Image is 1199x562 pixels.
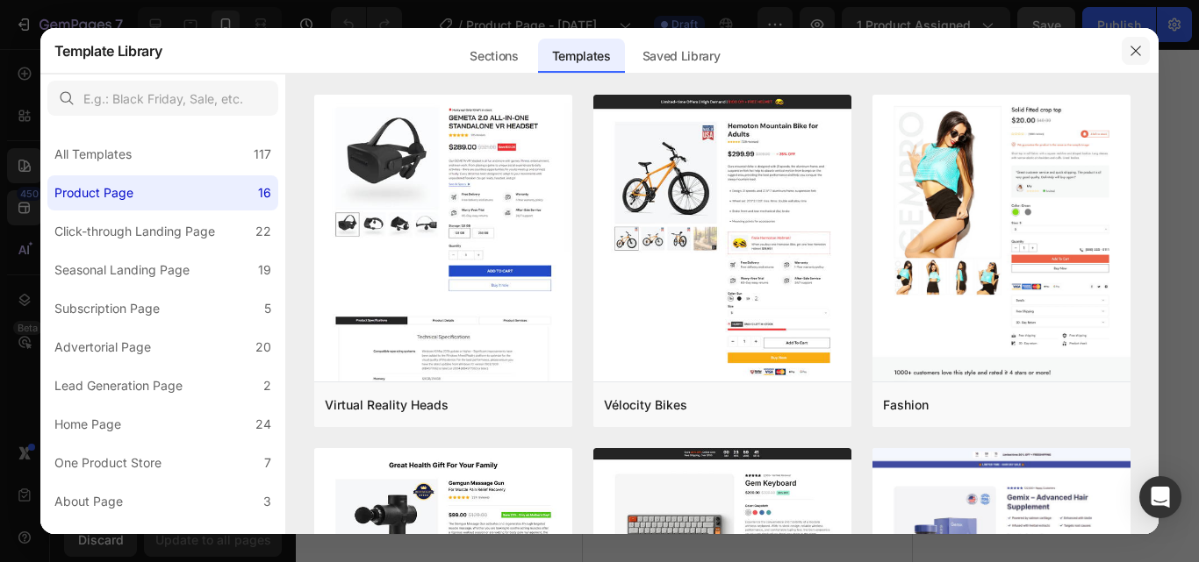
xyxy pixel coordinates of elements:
div: Templates [538,39,625,74]
div: 24 [255,414,271,435]
div: Product Page [54,182,133,203]
span: iPhone 13 Mini ( 375 px) [88,9,206,26]
div: Fashion [883,395,929,416]
div: Home Page [54,414,121,435]
div: Seasonal Landing Page [54,260,190,281]
div: Open Intercom Messenger [1139,476,1181,518]
div: 22 [255,221,271,242]
div: Virtual Reality Heads [325,395,449,416]
h2: Template Library [54,28,162,74]
div: 117 [254,144,271,165]
div: 20 [255,337,271,358]
div: Advertorial Page [54,337,151,358]
div: Click-through Landing Page [54,221,215,242]
div: FAQs Page [54,530,118,551]
div: 3 [263,491,271,512]
div: Subscription Page [54,298,160,319]
div: Sections [456,39,532,74]
div: Lead Generation Page [54,375,183,396]
div: 1 [266,530,271,551]
input: E.g.: Black Friday, Sale, etc. [47,81,278,116]
div: Saved Library [628,39,735,74]
div: Vélocity Bikes [604,395,687,416]
div: 2 [263,375,271,396]
div: 16 [258,182,271,203]
div: 19 [258,260,271,281]
div: One Product Store [54,452,162,473]
div: All Templates [54,144,132,165]
div: 7 [264,452,271,473]
div: About Page [54,491,123,512]
div: 5 [264,298,271,319]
